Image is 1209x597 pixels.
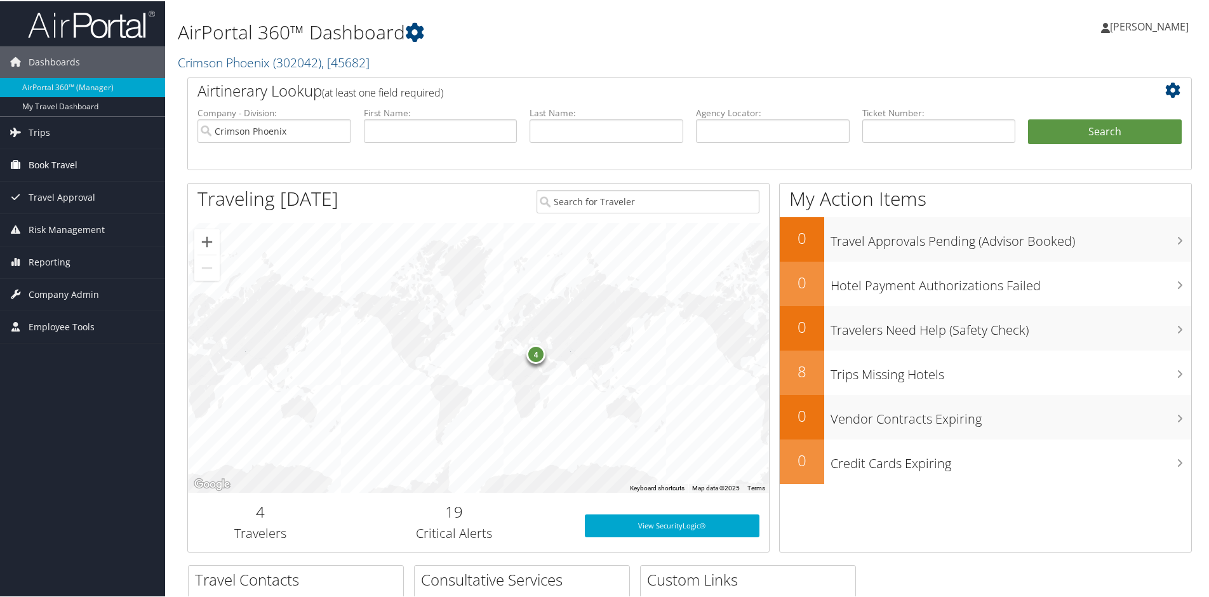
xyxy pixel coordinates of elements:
span: Company Admin [29,278,99,309]
h3: Critical Alerts [343,523,566,541]
h2: 0 [780,315,824,337]
button: Keyboard shortcuts [630,483,685,492]
h1: Traveling [DATE] [197,184,338,211]
h2: 0 [780,404,824,426]
a: 0Vendor Contracts Expiring [780,394,1191,438]
h3: Travelers Need Help (Safety Check) [831,314,1191,338]
span: Trips [29,116,50,147]
label: Company - Division: [197,105,351,118]
label: Last Name: [530,105,683,118]
button: Zoom in [194,228,220,253]
h2: Airtinerary Lookup [197,79,1098,100]
span: Map data ©2025 [692,483,740,490]
label: Ticket Number: [862,105,1016,118]
button: Zoom out [194,254,220,279]
span: Book Travel [29,148,77,180]
h2: 4 [197,500,324,521]
button: Search [1028,118,1182,144]
span: ( 302042 ) [273,53,321,70]
span: Travel Approval [29,180,95,212]
h2: Custom Links [647,568,855,589]
span: [PERSON_NAME] [1110,18,1189,32]
label: First Name: [364,105,518,118]
a: View SecurityLogic® [585,513,759,536]
h2: 0 [780,271,824,292]
span: Risk Management [29,213,105,245]
h2: 0 [780,448,824,470]
span: Reporting [29,245,70,277]
div: 4 [526,344,545,363]
h1: My Action Items [780,184,1191,211]
span: Employee Tools [29,310,95,342]
h2: 8 [780,359,824,381]
h3: Credit Cards Expiring [831,447,1191,471]
h3: Hotel Payment Authorizations Failed [831,269,1191,293]
h2: 19 [343,500,566,521]
a: Open this area in Google Maps (opens a new window) [191,475,233,492]
img: airportal-logo.png [28,8,155,38]
h2: 0 [780,226,824,248]
a: Terms (opens in new tab) [747,483,765,490]
h1: AirPortal 360™ Dashboard [178,18,860,44]
h3: Trips Missing Hotels [831,358,1191,382]
h3: Travel Approvals Pending (Advisor Booked) [831,225,1191,249]
a: Crimson Phoenix [178,53,370,70]
h2: Consultative Services [421,568,629,589]
img: Google [191,475,233,492]
a: 0Credit Cards Expiring [780,438,1191,483]
a: 0Travel Approvals Pending (Advisor Booked) [780,216,1191,260]
a: 8Trips Missing Hotels [780,349,1191,394]
h2: Travel Contacts [195,568,403,589]
a: 0Hotel Payment Authorizations Failed [780,260,1191,305]
span: (at least one field required) [322,84,443,98]
input: Search for Traveler [537,189,759,212]
span: , [ 45682 ] [321,53,370,70]
label: Agency Locator: [696,105,850,118]
span: Dashboards [29,45,80,77]
h3: Vendor Contracts Expiring [831,403,1191,427]
h3: Travelers [197,523,324,541]
a: [PERSON_NAME] [1101,6,1201,44]
a: 0Travelers Need Help (Safety Check) [780,305,1191,349]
